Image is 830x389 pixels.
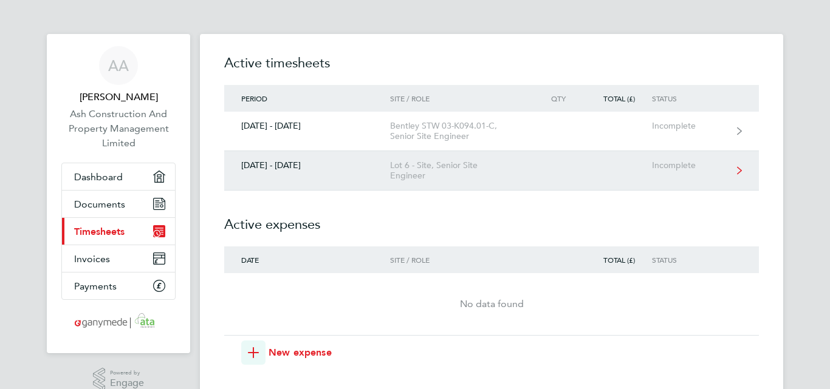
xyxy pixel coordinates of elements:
span: Payments [74,280,117,292]
div: Lot 6 - Site, Senior Site Engineer [390,160,529,181]
span: Period [241,93,267,103]
a: Go to home page [61,312,176,331]
span: Documents [74,198,125,210]
a: Ash Construction And Property Management Limited [61,107,176,151]
a: [DATE] - [DATE]Bentley STW 03-K094.01-C, Senior Site EngineerIncomplete [224,112,759,151]
div: Site / Role [390,255,529,264]
span: Timesheets [74,226,125,237]
span: Engage [110,378,144,388]
div: Status [652,94,727,103]
div: Total (£) [583,94,652,103]
a: AA[PERSON_NAME] [61,46,176,104]
span: New expense [269,345,332,360]
a: Dashboard [62,163,175,190]
div: Incomplete [652,160,727,171]
button: New expense [241,340,332,365]
div: Date [224,255,390,264]
div: Site / Role [390,94,529,103]
div: Qty [529,94,583,103]
div: No data found [224,297,759,311]
span: Powered by [110,368,144,378]
span: Arshad Akbar [61,90,176,104]
div: [DATE] - [DATE] [224,160,390,171]
div: Total (£) [583,255,652,264]
span: AA [108,58,129,73]
img: ganymedesolutions-logo-retina.png [71,312,166,331]
a: Invoices [62,245,175,272]
span: Dashboard [74,171,123,183]
div: Incomplete [652,121,727,131]
nav: Main navigation [47,34,190,353]
a: Timesheets [62,218,175,245]
div: Status [652,255,727,264]
div: Bentley STW 03-K094.01-C, Senior Site Engineer [390,121,529,141]
div: [DATE] - [DATE] [224,121,390,131]
a: [DATE] - [DATE]Lot 6 - Site, Senior Site EngineerIncomplete [224,151,759,191]
h2: Active expenses [224,191,759,246]
span: Invoices [74,253,110,265]
a: Documents [62,191,175,217]
a: Payments [62,272,175,299]
h2: Active timesheets [224,53,759,85]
